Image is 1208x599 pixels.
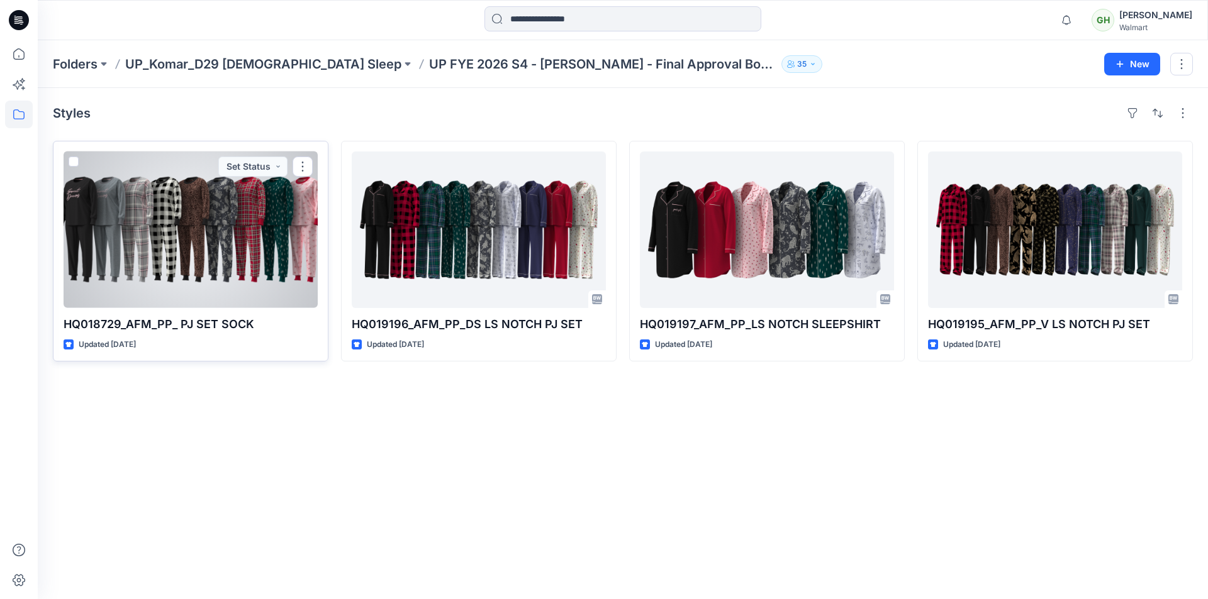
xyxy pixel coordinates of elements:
p: HQ019197_AFM_PP_LS NOTCH SLEEPSHIRT [640,316,894,333]
a: HQ019196_AFM_PP_DS LS NOTCH PJ SET [352,151,606,308]
button: 35 [781,55,822,73]
a: HQ018729_AFM_PP_ PJ SET SOCK [64,151,318,308]
p: 35 [797,57,807,71]
div: Walmart [1119,23,1192,32]
a: UP_Komar_D29 [DEMOGRAPHIC_DATA] Sleep [125,55,401,73]
div: GH [1092,9,1114,31]
a: HQ019195_AFM_PP_V LS NOTCH PJ SET [928,151,1182,308]
div: [PERSON_NAME] [1119,8,1192,23]
p: Updated [DATE] [79,338,136,351]
p: HQ018729_AFM_PP_ PJ SET SOCK [64,316,318,333]
h4: Styles [53,106,91,121]
a: HQ019197_AFM_PP_LS NOTCH SLEEPSHIRT [640,151,894,308]
p: HQ019196_AFM_PP_DS LS NOTCH PJ SET [352,316,606,333]
p: Updated [DATE] [655,338,712,351]
p: HQ019195_AFM_PP_V LS NOTCH PJ SET [928,316,1182,333]
p: UP FYE 2026 S4 - [PERSON_NAME] - Final Approval Board [429,55,776,73]
p: Updated [DATE] [367,338,424,351]
p: Updated [DATE] [943,338,1000,351]
button: New [1104,53,1160,75]
a: Folders [53,55,98,73]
